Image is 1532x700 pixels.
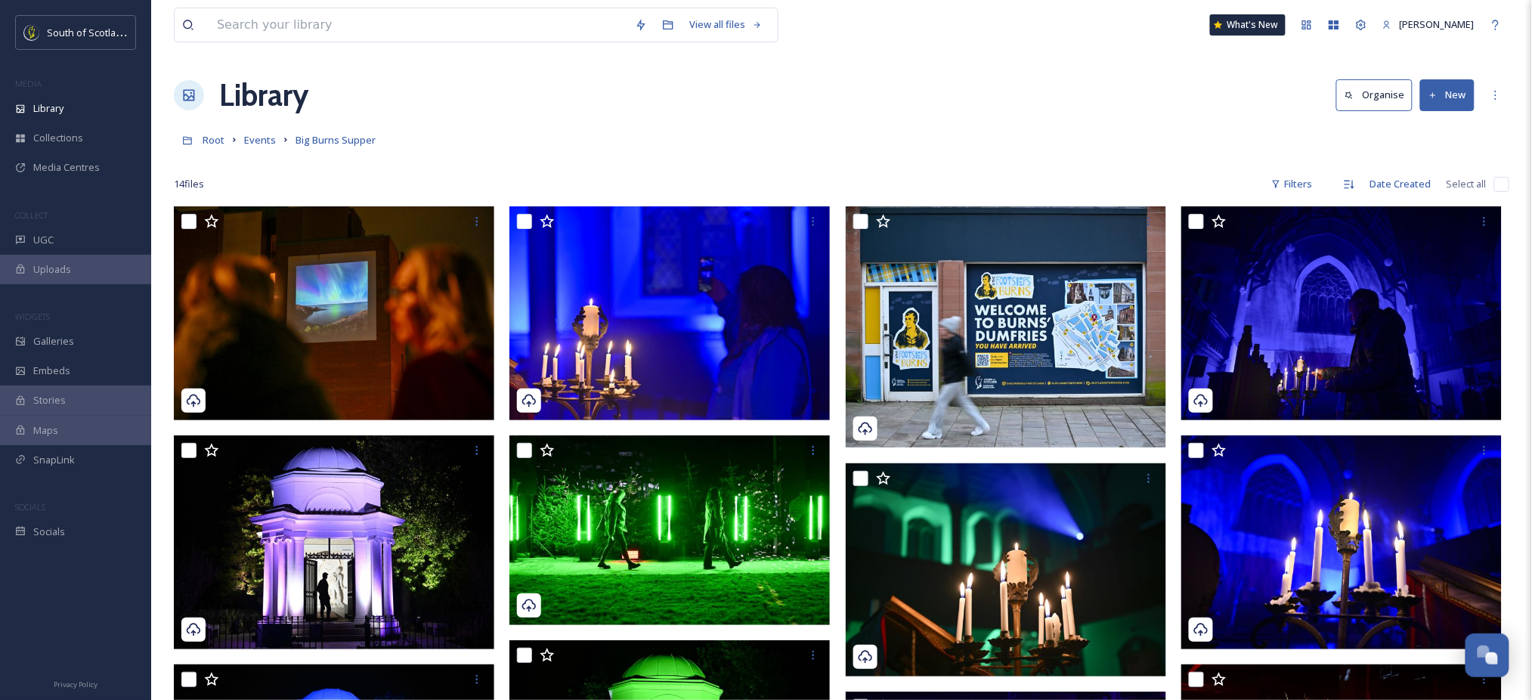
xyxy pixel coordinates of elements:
[1447,177,1487,191] span: Select all
[219,73,308,118] a: Library
[209,8,627,42] input: Search your library
[846,206,1166,448] img: Big Burns Supper '25 - Northern Lights (11).jpg
[1336,79,1413,110] button: Organise
[33,262,71,277] span: Uploads
[15,501,45,513] span: SOCIALS
[174,177,204,191] span: 14 file s
[846,463,1166,677] img: Big Burns Supper '25 - Northern Lights (7).jpg
[296,133,376,147] span: Big Burns Supper
[682,10,770,39] a: View all files
[1400,17,1475,31] span: [PERSON_NAME]
[15,311,50,322] span: WIDGETS
[24,25,39,40] img: images.jpeg
[33,423,58,438] span: Maps
[244,133,276,147] span: Events
[1363,169,1439,199] div: Date Created
[203,131,224,149] a: Root
[33,334,74,348] span: Galleries
[33,233,54,247] span: UGC
[33,101,63,116] span: Library
[509,435,830,625] img: Big Burns Supper '25 - Northern Lights (8).jpg
[1420,79,1475,110] button: New
[1181,435,1502,649] img: Big Burns Supper '25 - Northern Lights (6).jpg
[509,206,830,420] img: Big Burns Supper '25 - Northern Lights (12).jpg
[296,131,376,149] a: Big Burns Supper
[33,131,83,145] span: Collections
[244,131,276,149] a: Events
[1210,14,1286,36] a: What's New
[54,674,97,692] a: Privacy Policy
[33,525,65,539] span: Socials
[15,78,42,89] span: MEDIA
[47,25,219,39] span: South of Scotland Destination Alliance
[1375,10,1482,39] a: [PERSON_NAME]
[33,453,75,467] span: SnapLink
[1264,169,1320,199] div: Filters
[33,364,70,378] span: Embeds
[1336,79,1420,110] a: Organise
[203,133,224,147] span: Root
[54,680,97,689] span: Privacy Policy
[174,206,494,420] img: Big Burns Supper '25 - Northern Lights (13).jpg
[33,393,66,407] span: Stories
[174,435,494,649] img: Big Burns Supper '25 - Northern Lights (9).jpg
[33,160,100,175] span: Media Centres
[1465,633,1509,677] button: Open Chat
[1181,206,1502,420] img: Big Burns Supper '25 - Northern Lights (10).jpg
[15,209,48,221] span: COLLECT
